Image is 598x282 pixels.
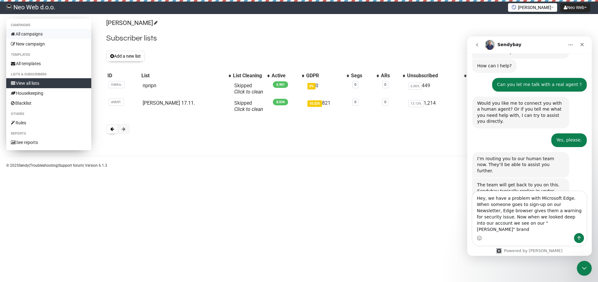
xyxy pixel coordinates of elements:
div: List [141,73,225,79]
th: Segs: No sort applied, activate to apply an ascending sort [350,71,380,80]
button: [PERSON_NAME] [508,3,557,12]
div: Unsubscribed [407,73,461,79]
p: © 2025 | | | Version 6.1.3 [6,162,107,169]
td: 0 [305,80,350,98]
a: [PERSON_NAME] [106,19,157,26]
h2: Subscriber lists [106,33,592,44]
a: Sendy [19,163,29,168]
a: 0 [354,83,356,87]
div: ID [107,73,139,79]
li: Templates [6,51,91,59]
a: [PERSON_NAME] 17.11. [143,100,195,106]
th: ID: No sort applied, sorting is disabled [106,71,140,80]
a: 0 [384,83,386,87]
a: See reports [6,137,91,147]
a: Click to clean [234,106,263,112]
a: Rules [6,118,91,128]
a: 0 [384,100,386,104]
td: 821 [305,98,350,115]
span: vb8AP.. [109,98,124,106]
a: Housekeeping [6,88,91,98]
span: 6,961 [273,81,288,88]
li: Others [6,110,91,118]
span: Skipped [234,100,263,112]
a: View all lists [6,78,91,88]
a: 0 [354,100,356,104]
li: Campaigns [6,22,91,29]
span: 6.06% [408,83,422,90]
span: 10.22% [307,100,322,107]
img: favicons [511,5,516,10]
a: All templates [6,59,91,69]
button: Neo Web [560,3,590,12]
a: Troubleshooting [30,163,58,168]
th: Unsubscribed: No sort applied, activate to apply an ascending sort [406,71,467,80]
a: прпрп [143,83,156,88]
div: Active [272,73,298,79]
button: Add a new list [106,51,145,61]
li: Reports [6,130,91,137]
div: List Cleaning [233,73,264,79]
span: 13.13% [408,100,424,107]
iframe: Intercom live chat [467,36,592,256]
th: List Cleaning: No sort applied, activate to apply an ascending sort [232,71,270,80]
iframe: Intercom live chat [577,261,592,276]
th: List: No sort applied, activate to apply an ascending sort [140,71,232,80]
td: 1,214 [406,98,467,115]
span: VdbKa.. [109,81,125,88]
div: ARs [381,73,400,79]
img: d9c6f36dc4e065333b69a48c21e555cb [6,4,12,10]
td: 449 [406,80,467,98]
th: Active: No sort applied, activate to apply an ascending sort [270,71,305,80]
div: Segs [351,73,373,79]
a: New campaign [6,39,91,49]
span: Skipped [234,83,263,95]
li: Lists & subscribers [6,71,91,78]
a: All campaigns [6,29,91,39]
div: GDPR [306,73,344,79]
span: 8,034 [273,99,288,105]
a: Blacklist [6,98,91,108]
th: ARs: No sort applied, activate to apply an ascending sort [380,71,406,80]
a: Support forum [59,163,83,168]
th: GDPR: No sort applied, activate to apply an ascending sort [305,71,350,80]
span: 0% [307,83,316,89]
a: Click to clean [234,89,263,95]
